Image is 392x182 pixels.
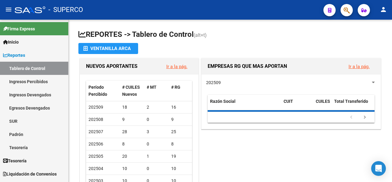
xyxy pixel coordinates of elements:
div: 0 [147,141,166,148]
span: Total Transferido [334,99,368,104]
div: Open Intercom Messenger [371,161,386,176]
datatable-header-cell: CUIT [281,95,313,115]
datatable-header-cell: # CUILES Nuevos [120,81,144,101]
span: NUEVOS APORTANTES [86,63,138,69]
div: 19 [171,153,191,160]
span: Período Percibido [89,85,107,97]
div: 10 [122,165,142,172]
span: Firma Express [3,25,35,32]
mat-icon: person [380,6,387,13]
span: Liquidación de Convenios [3,171,57,177]
div: 10 [171,165,191,172]
span: 202506 [89,141,103,146]
a: Ir a la pág. [349,64,370,69]
span: 202508 [89,117,103,122]
div: 3 [147,128,166,135]
datatable-header-cell: Período Percibido [86,81,120,101]
span: 202509 [89,105,103,110]
datatable-header-cell: # RG [169,81,193,101]
div: 0 [147,116,166,123]
span: 202509 [206,80,221,85]
datatable-header-cell: Total Transferido [332,95,375,115]
datatable-header-cell: CUILES [313,95,332,115]
div: 2 [147,104,166,111]
h1: REPORTES -> Tablero de Control [78,29,382,40]
span: # CUILES Nuevos [122,85,140,97]
button: Ventanilla ARCA [78,43,138,54]
span: # MT [147,85,156,90]
div: 9 [122,116,142,123]
span: CUILES [316,99,330,104]
span: (alt+t) [194,32,207,38]
mat-icon: menu [5,6,12,13]
div: 0 [147,165,166,172]
span: Inicio [3,39,19,45]
span: Razón Social [210,99,236,104]
div: 8 [171,141,191,148]
span: CUIT [284,99,293,104]
div: Ventanilla ARCA [83,43,133,54]
div: 16 [171,104,191,111]
div: 8 [122,141,142,148]
span: Tesorería [3,157,27,164]
div: 20 [122,153,142,160]
div: 9 [171,116,191,123]
span: EMPRESAS RG QUE MAS APORTAN [208,63,287,69]
span: 202504 [89,166,103,171]
span: - SUPERCO [48,3,83,17]
span: Reportes [3,52,25,59]
div: 1 [147,153,166,160]
span: 202507 [89,129,103,134]
button: Ir a la pág. [344,61,375,72]
datatable-header-cell: Razón Social [208,95,281,115]
a: Ir a la pág. [166,64,187,69]
button: Ir a la pág. [161,61,192,72]
div: 28 [122,128,142,135]
span: # RG [171,85,180,90]
a: go to previous page [345,114,357,121]
div: 25 [171,128,191,135]
div: 18 [122,104,142,111]
span: 202505 [89,154,103,159]
datatable-header-cell: # MT [144,81,169,101]
a: go to next page [359,114,371,121]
